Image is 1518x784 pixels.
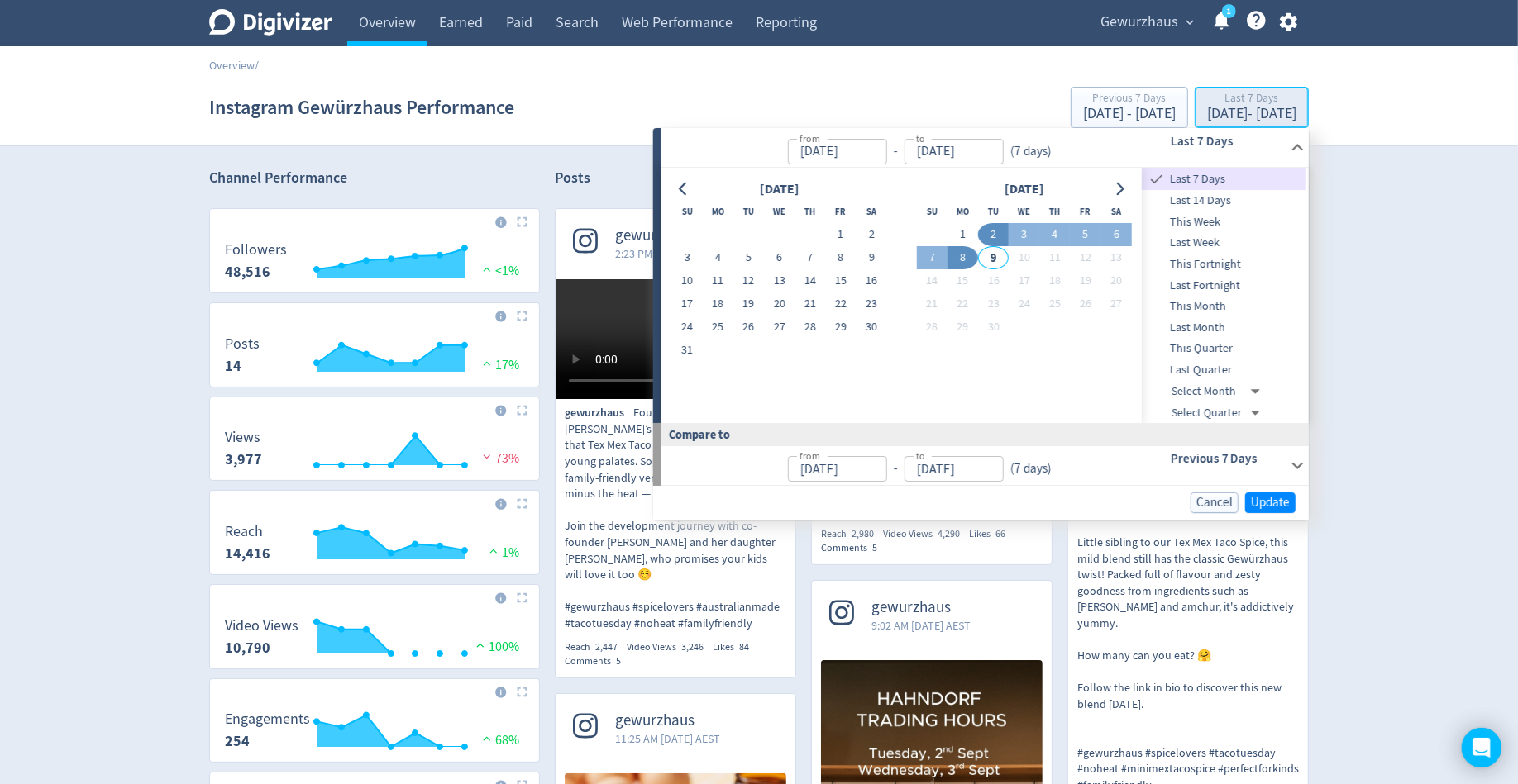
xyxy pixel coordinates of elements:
span: gewurzhaus [615,711,720,730]
strong: 14,416 [225,544,270,563]
img: positive-performance.svg [479,732,495,744]
div: This Month [1142,296,1306,317]
button: 26 [733,316,764,339]
span: 84 [739,640,749,653]
th: Friday [1070,200,1100,223]
th: Monday [948,200,978,223]
div: - [886,459,904,478]
button: 18 [1039,269,1070,292]
label: to [915,131,924,145]
button: 8 [948,246,978,269]
button: 30 [978,316,1009,339]
span: Last Month [1142,319,1306,337]
th: Saturday [856,200,886,223]
span: gewurzhaus [565,405,633,421]
span: This Week [1142,213,1306,231]
div: This Fortnight [1142,254,1306,275]
svg: Followers 48,516 [217,242,532,286]
dt: Engagements [225,710,310,729]
svg: Video Views 10,790 [217,618,532,662]
div: Last Month [1142,317,1306,339]
span: Last 14 Days [1142,192,1306,210]
button: 22 [948,292,978,316]
span: 2,447 [595,640,618,653]
div: Video Views [883,527,969,541]
h6: Previous 7 Days [1170,449,1283,468]
a: Overview [209,58,255,73]
div: Last 7 Days [1142,168,1306,190]
div: - [886,142,904,161]
label: from [799,131,819,145]
span: Last 7 Days [1167,170,1306,188]
button: 17 [1009,269,1039,292]
button: Cancel [1191,492,1239,513]
button: Go to previous month [671,178,695,201]
button: 11 [1039,246,1070,269]
button: 27 [764,316,795,339]
button: Gewurzhaus [1095,9,1198,36]
div: Video Views [627,640,713,654]
strong: 48,516 [225,262,270,282]
span: 9:02 AM [DATE] AEST [871,617,971,634]
div: This Week [1142,211,1306,233]
button: 3 [1009,223,1039,246]
text: 1 [1227,6,1231,17]
span: 100% [472,639,519,655]
span: 1% [485,544,519,561]
dt: Views [225,428,262,447]
th: Wednesday [764,200,795,223]
div: Last 14 Days [1142,190,1306,211]
span: <1% [479,263,519,279]
span: 5 [616,654,621,668]
p: Founders [PERSON_NAME] & [PERSON_NAME]’s kids always complained that Tex Mex Taco Spice was too h... [565,405,786,631]
img: Placeholder [517,311,527,321]
img: Placeholder [517,592,527,603]
div: from-to(7 days)Last 7 Days [661,128,1309,168]
strong: 254 [225,731,250,751]
button: 15 [948,269,978,292]
button: 9 [978,246,1009,269]
span: Last Quarter [1142,361,1306,379]
strong: 14 [225,356,241,376]
button: 21 [917,292,948,316]
div: Last 7 Days [1207,93,1296,107]
span: 68% [479,732,519,748]
button: Last 7 Days[DATE]- [DATE] [1195,87,1309,128]
div: Last Fortnight [1142,275,1306,297]
img: positive-performance.svg [479,263,495,275]
button: 4 [703,246,733,269]
img: positive-performance.svg [485,544,502,557]
button: Previous 7 Days[DATE] - [DATE] [1071,87,1188,128]
button: 29 [948,316,978,339]
button: 16 [856,269,886,292]
div: Comments [565,654,630,668]
span: This Fortnight [1142,255,1306,273]
img: positive-performance.svg [472,639,489,651]
button: 12 [733,269,764,292]
div: ( 7 days ) [1003,142,1057,161]
button: 18 [703,292,733,316]
span: Cancel [1196,497,1233,509]
span: 66 [995,527,1005,540]
button: 23 [856,292,886,316]
nav: presets [1142,168,1306,423]
button: 5 [733,246,764,269]
div: Last Quarter [1142,359,1306,381]
div: from-to(7 days)Previous 7 Days [661,446,1309,486]
a: 1 [1222,4,1236,18]
button: 30 [856,316,886,339]
svg: Reach 14,416 [217,524,532,568]
div: [DATE] - [DATE] [1083,107,1176,121]
img: negative-performance.svg [479,450,495,463]
div: from-to(7 days)Last 7 Days [661,168,1309,423]
button: 31 [671,339,702,362]
th: Saturday [1101,200,1132,223]
span: 4,290 [938,527,960,540]
h2: Posts [555,168,590,193]
a: gewurzhaus2:23 PM [DATE] AESTgewurzhausFounders [PERSON_NAME] & [PERSON_NAME]’s kids always compl... [556,209,795,668]
button: 24 [671,316,702,339]
span: gewurzhaus [871,598,971,617]
th: Friday [825,200,856,223]
div: ( 7 days ) [1003,459,1051,478]
dt: Reach [225,522,270,541]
